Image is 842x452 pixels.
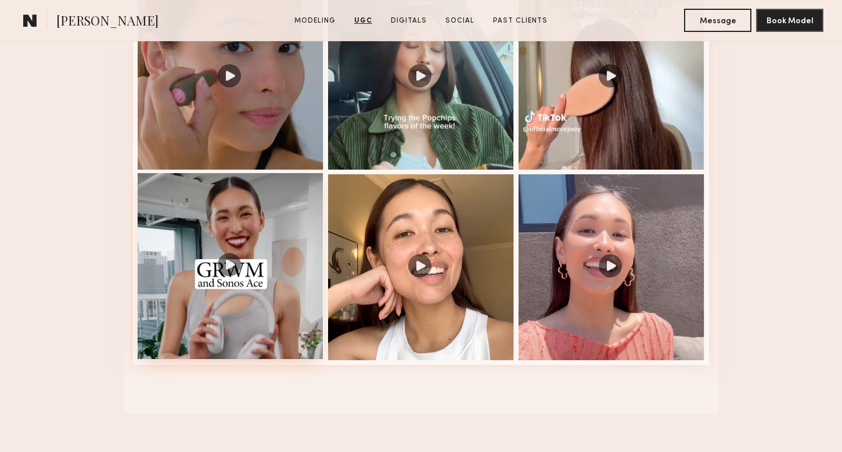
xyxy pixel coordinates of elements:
[441,16,479,26] a: Social
[684,9,751,32] button: Message
[56,12,159,32] span: [PERSON_NAME]
[756,9,823,32] button: Book Model
[756,15,823,25] a: Book Model
[290,16,340,26] a: Modeling
[386,16,431,26] a: Digitals
[488,16,552,26] a: Past Clients
[350,16,377,26] a: UGC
